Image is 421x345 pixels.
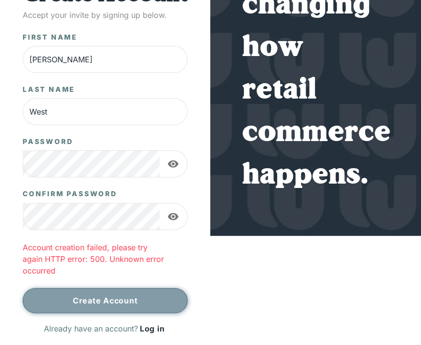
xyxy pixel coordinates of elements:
label: Last Name [23,85,75,94]
input: Enter last name [23,98,188,125]
button: Create Account [23,288,188,313]
p: Already have an account? [44,323,138,334]
a: Log in [138,321,167,336]
input: Enter first name [23,46,188,73]
label: Password [23,137,73,146]
p: Accept your invite by signing up below. [23,9,188,21]
label: First Name [23,32,78,42]
p: Account creation failed, please try again HTTP error: 500. Unknown error occurred [23,242,167,276]
label: Confirm Password [23,189,117,199]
